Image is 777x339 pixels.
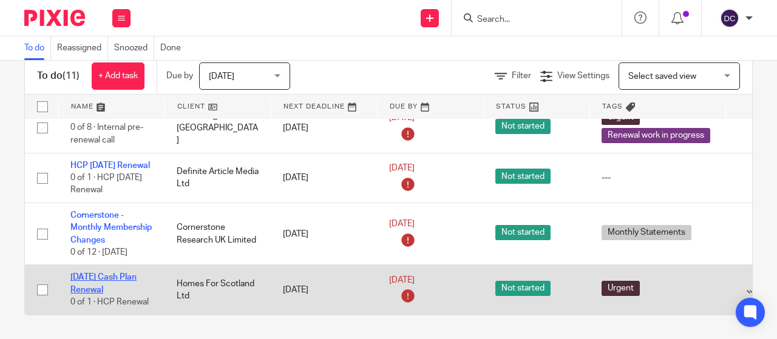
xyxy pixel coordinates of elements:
span: Select saved view [628,72,696,81]
span: Not started [495,119,551,134]
span: 0 of 1 · HCP Renewal [70,298,149,306]
a: Mark as done [747,284,765,296]
span: Not started [495,281,551,296]
h1: To do [37,70,80,82]
span: (11) [63,71,80,81]
span: Filter [512,72,531,80]
span: 0 of 1 · HCP [DATE] Renewal [70,173,142,195]
td: Homes For Scotland Ltd [165,265,271,315]
span: Monthly Statements [602,225,691,240]
input: Search [476,15,585,25]
span: 0 of 12 · [DATE] [70,248,127,257]
span: Tags [602,103,623,110]
span: Not started [495,225,551,240]
td: Definite Article Media Ltd [165,153,271,203]
span: [DATE] [209,72,234,81]
span: Renewal work in progress [602,128,710,143]
a: To do [24,36,51,60]
a: [DATE] Cash Plan Renewal [70,273,137,294]
span: Not started [495,169,551,184]
td: [DATE] [271,153,377,203]
a: HCP [DATE] Renewal [70,161,150,170]
span: Urgent [602,281,640,296]
span: [DATE] [389,220,415,229]
span: 0 of 8 · Internal pre-renewal call [70,124,143,145]
span: [DATE] [389,164,415,172]
td: [DATE] [271,203,377,265]
p: Due by [166,70,193,82]
span: [DATE] [389,276,415,284]
a: Reassigned [57,36,108,60]
img: svg%3E [720,8,739,28]
a: + Add task [92,62,144,90]
td: [DATE] [271,103,377,153]
td: [DATE] [271,265,377,315]
div: --- [602,172,713,184]
span: View Settings [557,72,609,80]
a: Cornerstone - Monthly Membership Changes [70,211,152,244]
td: Cornerstone Research UK Limited [165,203,271,265]
a: Snoozed [114,36,154,60]
img: Pixie [24,10,85,26]
span: [DATE] [389,114,415,123]
a: Done [160,36,187,60]
td: [PERSON_NAME][GEOGRAPHIC_DATA] [165,103,271,153]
